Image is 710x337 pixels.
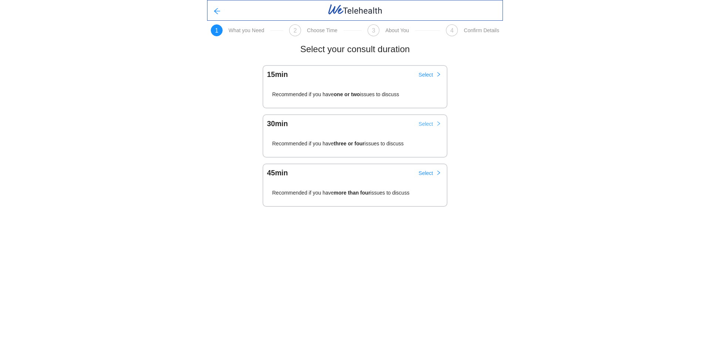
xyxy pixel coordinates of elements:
[464,27,499,33] div: Confirm Details
[450,27,454,34] span: 4
[207,3,227,18] button: arrow-left
[213,7,221,16] span: arrow-left
[372,27,375,34] span: 3
[229,27,264,33] div: What you Need
[272,91,399,100] span: Recommended if you have issues to discuss
[327,3,383,16] img: WeTelehealth
[419,169,433,177] span: Select
[436,121,441,127] span: right
[413,69,447,81] button: Selectright
[263,120,288,128] div: 30 min
[334,190,371,196] strong: more than four
[294,27,297,34] span: 2
[272,190,409,199] span: Recommended if you have issues to discuss
[419,71,433,79] span: Select
[334,91,360,97] strong: one or two
[263,169,288,177] div: 45 min
[419,120,433,128] span: Select
[385,27,409,33] div: About You
[334,141,365,146] strong: three or four
[215,27,219,34] span: 1
[272,141,404,149] span: Recommended if you have issues to discuss
[300,42,410,56] h2: Select your consult duration
[436,170,441,176] span: right
[263,71,288,78] div: 15 min
[413,167,447,179] button: Selectright
[413,118,447,130] button: Selectright
[436,72,441,78] span: right
[307,27,337,33] div: Choose Time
